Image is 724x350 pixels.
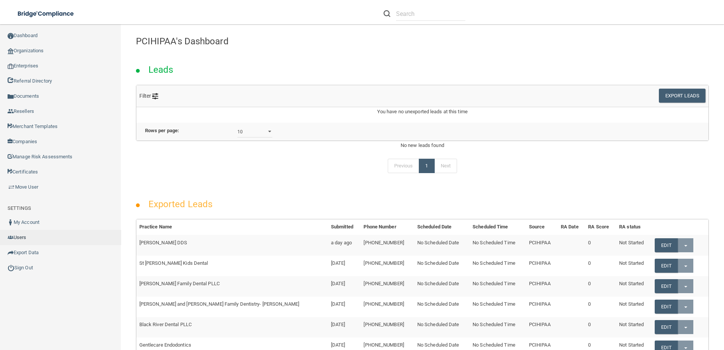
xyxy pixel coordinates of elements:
img: bridge_compliance_login_screen.278c3ca4.svg [11,6,81,22]
td: Black River Dental PLLC [136,317,328,337]
img: icon-users.e205127d.png [8,234,14,241]
img: ic_power_dark.7ecde6b1.png [8,264,14,271]
td: No Scheduled Date [414,276,470,297]
td: No Scheduled Time [470,276,526,297]
img: enterprise.0d942306.png [8,64,14,69]
td: No Scheduled Time [470,235,526,255]
th: Scheduled Time [470,219,526,235]
td: [PHONE_NUMBER] [360,317,414,337]
img: ic-search.3b580494.png [384,10,390,17]
a: Edit [655,259,678,273]
img: icon-documents.8dae5593.png [8,94,14,100]
td: [PHONE_NUMBER] [360,276,414,297]
a: 1 [419,159,434,173]
td: PCIHIPAA [526,256,558,276]
td: No Scheduled Time [470,297,526,317]
img: ic_dashboard_dark.d01f4a41.png [8,33,14,39]
td: No Scheduled Time [470,317,526,337]
td: Not Started [616,256,652,276]
td: [DATE] [328,256,361,276]
img: icon-export.b9366987.png [8,250,14,256]
td: PCIHIPAA [526,297,558,317]
td: [PHONE_NUMBER] [360,256,414,276]
td: No Scheduled Date [414,297,470,317]
div: You have no unexported leads at this time [136,107,708,122]
th: Scheduled Date [414,219,470,235]
a: Edit [655,300,678,314]
a: Edit [655,238,678,252]
td: 0 [585,235,616,255]
th: Phone Number [360,219,414,235]
img: organization-icon.f8decf85.png [8,48,14,54]
a: Edit [655,279,678,293]
th: Practice Name [136,219,328,235]
b: Rows per page: [145,128,179,133]
img: icon-filter@2x.21656d0b.png [152,93,158,99]
td: 0 [585,297,616,317]
td: No Scheduled Date [414,235,470,255]
td: a day ago [328,235,361,255]
td: 0 [585,256,616,276]
td: No Scheduled Date [414,317,470,337]
h2: Exported Leads [141,194,220,215]
td: PCIHIPAA [526,317,558,337]
td: St [PERSON_NAME] Kids Dental [136,256,328,276]
input: Search [396,7,465,21]
img: ic_user_dark.df1a06c3.png [8,219,14,225]
h2: Leads [141,59,181,80]
td: Not Started [616,235,652,255]
a: Previous [388,159,420,173]
td: [DATE] [328,276,361,297]
td: [DATE] [328,297,361,317]
td: Not Started [616,317,652,337]
td: PCIHIPAA [526,276,558,297]
img: ic_reseller.de258add.png [8,108,14,114]
td: No Scheduled Date [414,256,470,276]
td: [PHONE_NUMBER] [360,297,414,317]
td: [DATE] [328,317,361,337]
th: RA Score [585,219,616,235]
td: Not Started [616,297,652,317]
a: Edit [655,320,678,334]
td: [PERSON_NAME] DDS [136,235,328,255]
button: Export Leads [659,89,705,103]
td: [PERSON_NAME] and [PERSON_NAME] Family Dentistry- [PERSON_NAME] [136,297,328,317]
th: RA Date [558,219,585,235]
td: Not Started [616,276,652,297]
th: Submitted [328,219,361,235]
td: 0 [585,276,616,297]
span: Filter [139,93,159,99]
img: briefcase.64adab9b.png [8,183,15,191]
td: [PERSON_NAME] Family Dental PLLC [136,276,328,297]
td: No Scheduled Time [470,256,526,276]
td: PCIHIPAA [526,235,558,255]
h4: PCIHIPAA's Dashboard [136,36,709,46]
td: [PHONE_NUMBER] [360,235,414,255]
th: RA status [616,219,652,235]
label: SETTINGS [8,204,31,213]
a: Next [434,159,457,173]
th: Source [526,219,558,235]
div: No new leads found [130,141,715,150]
td: 0 [585,317,616,337]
